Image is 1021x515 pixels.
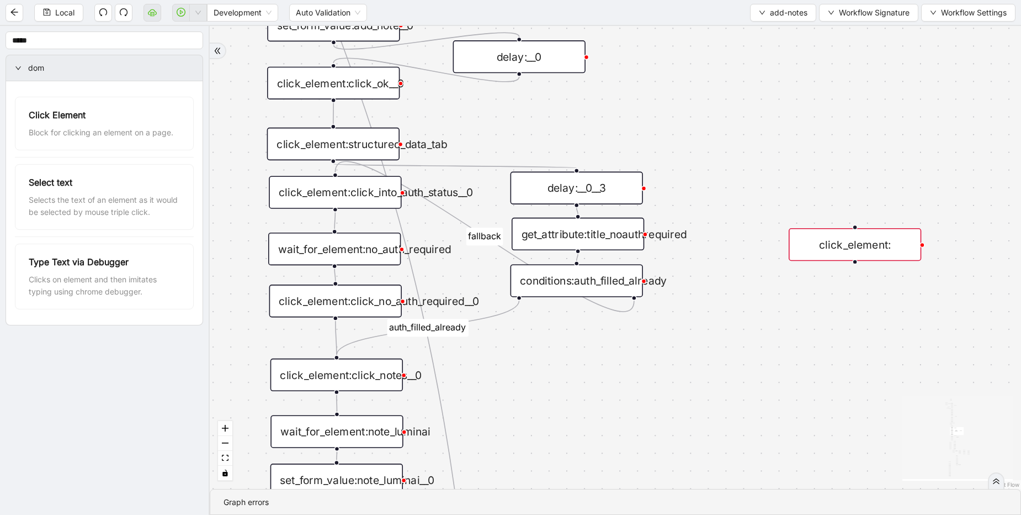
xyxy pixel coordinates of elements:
[789,228,921,261] div: click_element:
[512,218,644,250] div: get_attribute:title_noauthrequired
[34,4,83,22] button: saveLocal
[270,464,403,496] div: set_form_value:note_luminai__0
[510,264,643,297] div: conditions:auth_filled_already
[750,4,816,22] button: downadd-notes
[577,254,578,261] g: Edge from get_attribute:title_noauthrequired to conditions:auth_filled_already
[218,436,232,451] button: zoom out
[269,176,401,208] div: click_element:click_into_auth_status__0
[195,9,201,16] span: down
[267,9,400,41] div: set_form_value:add_note__0
[839,7,910,19] span: Workflow Signature
[268,233,401,265] div: wait_for_element:no_auth_required
[510,172,643,204] div: delay:__0__3
[143,4,161,22] button: cloud-server
[29,108,180,122] div: Click Element
[844,274,866,296] span: plus-circle
[270,415,403,448] div: wait_for_element:note_luminai
[930,9,937,16] span: down
[269,285,402,317] div: click_element:click_no_auth_required__0
[267,67,400,99] div: click_element:click_ok__0
[333,164,577,169] g: Edge from click_element:structured_data_tab to delay:__0__3
[29,194,180,218] div: Selects the text of an element as it would be selected by mouse triple click.
[29,176,180,190] div: Select text
[29,127,180,139] div: Block for clicking an element on a page.
[10,8,19,17] span: arrow-left
[770,7,807,19] span: add-notes
[189,4,207,22] button: down
[453,40,586,73] div: delay:__0
[218,421,232,436] button: zoom in
[28,62,194,74] span: dom
[921,4,1015,22] button: downWorkflow Settings
[267,128,400,160] div: click_element:structured_data_tab
[270,359,403,391] div: click_element:click_notes__0
[15,65,22,71] span: right
[177,8,185,17] span: play-circle
[99,8,108,17] span: undo
[819,4,918,22] button: downWorkflow Signature
[218,466,232,481] button: toggle interactivity
[296,4,360,21] span: Auto Validation
[29,255,180,269] div: Type Text via Debugger
[119,8,128,17] span: redo
[828,9,834,16] span: down
[337,301,519,355] g: Edge from conditions:auth_filled_already to click_element:click_notes__0
[6,55,203,81] div: dom
[55,7,75,19] span: Local
[334,269,336,281] g: Edge from wait_for_element:no_auth_required to click_element:click_no_auth_required__0
[214,4,272,21] span: Development
[224,496,1007,508] div: Graph errors
[789,228,921,261] div: click_element:plus-circle
[43,8,51,16] span: save
[218,451,232,466] button: fit view
[333,33,519,49] g: Edge from set_form_value:add_note__0 to delay:__0
[148,8,157,17] span: cloud-server
[94,4,112,22] button: undo
[941,7,1007,19] span: Workflow Settings
[991,481,1019,488] a: React Flow attribution
[172,4,190,22] button: play-circle
[335,161,634,312] g: Edge from conditions:auth_filled_already to click_element:click_into_auth_status__0
[115,4,132,22] button: redo
[992,477,1000,485] span: double-right
[759,9,765,16] span: down
[336,321,337,355] g: Edge from click_element:click_no_auth_required__0 to click_element:click_notes__0
[6,4,23,22] button: arrow-left
[333,58,519,82] g: Edge from delay:__0 to click_element:click_ok__0
[214,47,221,55] span: double-right
[29,274,180,298] div: Clicks on element and then imitates typing using chrome debugger.
[577,208,578,214] g: Edge from delay:__0__3 to get_attribute:title_noauthrequired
